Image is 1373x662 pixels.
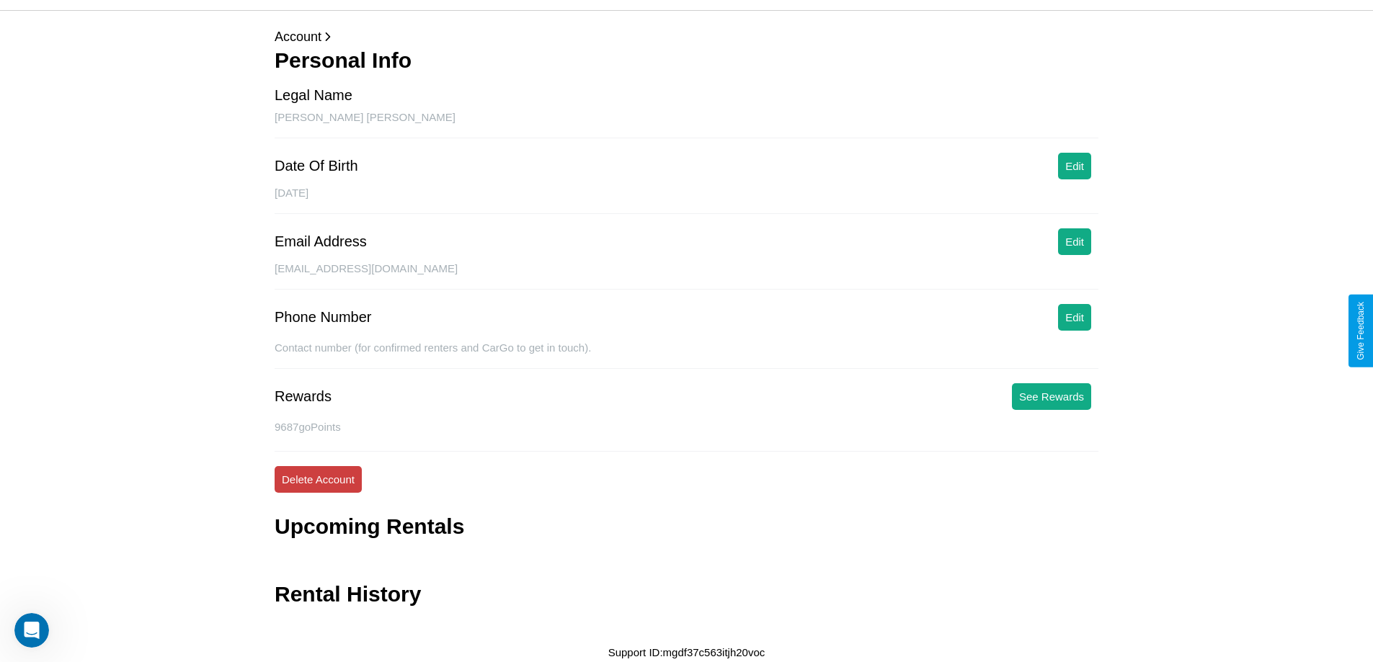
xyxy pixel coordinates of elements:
[275,309,372,326] div: Phone Number
[275,187,1098,214] div: [DATE]
[275,417,1098,437] p: 9687 goPoints
[1058,153,1091,179] button: Edit
[275,514,464,539] h3: Upcoming Rentals
[275,233,367,250] div: Email Address
[1012,383,1091,410] button: See Rewards
[275,111,1098,138] div: [PERSON_NAME] [PERSON_NAME]
[275,87,352,104] div: Legal Name
[275,466,362,493] button: Delete Account
[275,341,1098,369] div: Contact number (for confirmed renters and CarGo to get in touch).
[1356,302,1366,360] div: Give Feedback
[608,643,765,662] p: Support ID: mgdf37c563itjh20voc
[275,48,1098,73] h3: Personal Info
[275,25,1098,48] p: Account
[1058,228,1091,255] button: Edit
[275,388,332,405] div: Rewards
[14,613,49,648] iframe: Intercom live chat
[275,262,1098,290] div: [EMAIL_ADDRESS][DOMAIN_NAME]
[275,158,358,174] div: Date Of Birth
[275,582,421,607] h3: Rental History
[1058,304,1091,331] button: Edit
